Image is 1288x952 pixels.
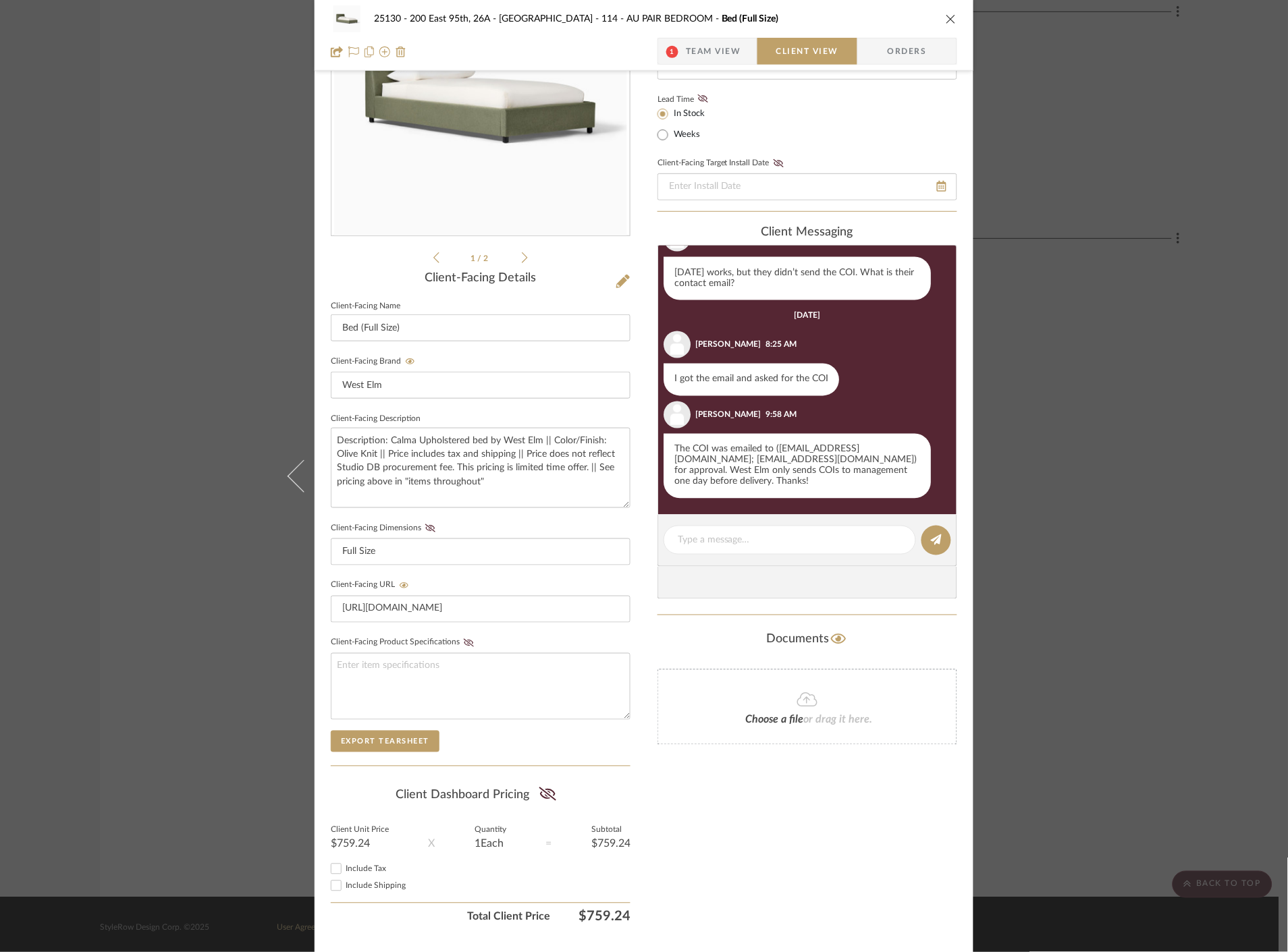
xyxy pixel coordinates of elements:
span: Bed (Full Size) [722,14,779,24]
div: = [546,836,552,852]
div: client Messaging [658,225,957,240]
label: Client-Facing Product Specifications [331,638,478,648]
div: [PERSON_NAME] [695,409,761,421]
span: Team View [686,38,741,65]
div: The COI was emailed to ([EMAIL_ADDRESS][DOMAIN_NAME]; [EMAIL_ADDRESS][DOMAIN_NAME]) for approval.... [664,434,931,499]
label: Client-Facing Name [331,303,400,310]
span: 25130 - 200 East 95th, 26A - [GEOGRAPHIC_DATA] [374,14,601,24]
div: X [429,836,435,852]
label: Client-Facing Brand [331,357,419,366]
label: Lead Time [658,93,727,105]
input: Enter item dimensions [331,538,630,565]
button: Client-Facing URL [395,581,413,590]
div: 8:25 AM [766,339,797,351]
div: $759.24 [331,839,389,849]
img: Remove from project [396,47,406,57]
div: 1 Each [475,839,506,849]
span: Orders [873,38,942,65]
mat-radio-group: Select item type [658,105,727,143]
div: $759.24 [591,839,630,849]
div: [PERSON_NAME] [695,339,761,351]
div: Documents [658,629,957,650]
input: Enter Install Date [658,173,957,200]
label: Weeks [671,129,700,141]
span: / [478,254,484,262]
label: Client-Facing URL [331,581,413,590]
div: I got the email and asked for the COI [664,364,839,396]
span: Client View [776,38,838,65]
label: Client Unit Price [331,827,389,834]
button: Client-Facing Brand [401,357,419,366]
label: Client-Facing Target Install Date [658,159,788,168]
label: Client-Facing Dimensions [331,524,439,533]
label: Subtotal [591,827,630,834]
button: Lead Time [694,92,712,106]
img: user_avatar.png [664,331,691,358]
span: or drag it here. [804,715,873,725]
span: Choose a file [746,715,804,725]
div: Client Dashboard Pricing [331,780,630,811]
span: 1 [666,46,678,58]
img: 53f9d609-e0d9-454a-a2d1-cb3385d5d862_48x40.jpg [331,5,363,32]
span: 1 [471,254,478,262]
div: [DATE] [795,311,821,320]
div: Client-Facing Details [331,271,630,286]
button: Export Tearsheet [331,731,439,752]
label: Client-Facing Description [331,416,421,422]
div: 9:58 AM [766,409,797,421]
span: Total Client Price [331,909,550,925]
label: In Stock [671,108,705,120]
span: 114 - AU PAIR BEDROOM [601,14,722,24]
span: Include Tax [346,865,386,873]
input: Enter Client-Facing Brand [331,372,630,399]
button: close [945,13,957,25]
div: [DATE] works, but they didn’t send the COI. What is their contact email? [664,257,931,300]
input: Enter item URL [331,596,630,623]
label: Quantity [475,827,506,834]
input: Enter Client-Facing Item Name [331,314,630,341]
span: $759.24 [550,909,630,925]
button: Client-Facing Dimensions [421,524,439,533]
button: Client-Facing Target Install Date [770,159,788,168]
span: Include Shipping [346,882,406,890]
button: Client-Facing Product Specifications [460,638,478,648]
span: 2 [484,254,491,262]
img: user_avatar.png [664,401,691,428]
